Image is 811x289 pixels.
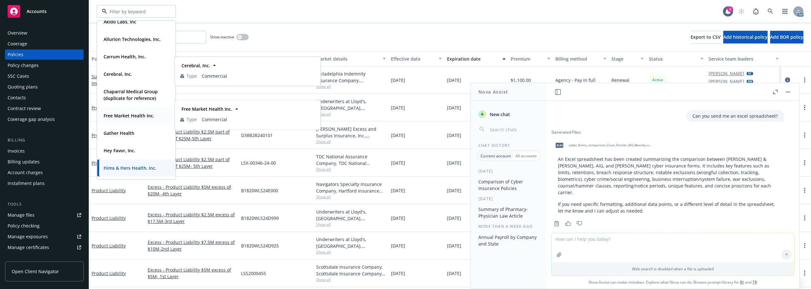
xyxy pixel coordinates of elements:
[553,51,609,66] button: Billing method
[391,187,405,194] span: [DATE]
[5,167,84,178] a: Account charges
[558,201,778,214] p: If you need specific formatting, additional data points, or a different level of detail in the sp...
[241,270,266,277] span: LSS2000455
[5,103,84,114] a: Contract review
[574,219,584,228] button: Thumbs down
[558,156,778,196] p: An Excel spreadsheet has been created summarizing the comparison between [PERSON_NAME] & [PERSON_...
[5,201,84,207] div: Tools
[92,243,126,249] a: Product Liability
[148,184,236,197] a: Excess - Product Liability $5M excess of $20M- 4th Layer
[489,125,539,134] input: Search chats
[92,56,136,62] div: Policy details
[5,49,84,60] a: Policies
[8,114,55,124] div: Coverage gap analysis
[92,270,126,276] a: Product Liability
[8,71,29,81] div: SSC Cases
[740,279,744,285] a: BI
[241,215,279,221] span: B1820WLS24D999
[555,266,790,272] p: Web search is disabled when a file is uploaded
[316,56,379,62] div: Market details
[554,221,559,227] svg: Copy to clipboard
[187,116,197,123] span: Type
[447,215,461,221] span: [DATE]
[239,51,313,66] button: Policy number
[476,204,541,221] button: Summary of Pharmacy-Physician Law Article
[148,156,236,169] a: Excess - Product Liability $2.5M part of $5M excess of $25M- 5th Layer
[5,71,84,81] a: SSC Cases
[723,31,768,43] button: Add historical policy
[801,76,808,84] a: more
[569,143,652,147] span: cyber_forms_comparison_Crum_Forster_AIG_Beazley.xlsx
[801,131,808,139] a: more
[511,56,544,62] div: Premium
[611,77,629,83] span: Renewal
[391,132,405,139] span: [DATE]
[691,31,721,43] button: Export to CSV
[801,269,808,277] a: more
[241,242,279,249] span: B1820WLS24D925
[511,77,531,83] span: $1,100.00
[316,153,386,167] div: TDC National Assurance Company, TDC National Assurance Company, CRC Group
[447,104,461,111] span: [DATE]
[651,77,664,83] span: Active
[691,34,721,40] span: Export to CSV
[5,137,84,143] div: Billing
[148,266,236,280] a: Excess - Product Liability $5M excess of $5M- 1st Layer
[555,77,596,83] span: Agency - Pay in full
[478,89,508,95] h1: Nova Assist
[89,51,145,66] button: Policy details
[241,187,278,194] span: B1820WLS24E000
[5,232,84,242] a: Manage exposures
[8,157,40,167] div: Billing updates
[447,187,461,194] span: [DATE]
[27,9,47,14] span: Accounts
[241,160,276,166] span: LSX-00346-24-00
[182,62,210,69] strong: Cerebral, Inc.
[5,82,84,92] a: Quoting plans
[471,143,546,148] div: Chat History
[515,153,537,159] p: All accounts
[649,56,697,62] div: Status
[471,224,546,229] div: More than a week ago
[508,51,553,66] button: Premium
[552,129,784,135] div: Generated Files:
[8,253,40,263] div: Manage claims
[316,249,386,255] span: Show all
[770,34,803,40] span: Add BOR policy
[391,270,405,277] span: [DATE]
[187,73,197,79] span: Type
[12,268,59,275] span: Open Client Navigator
[5,242,84,253] a: Manage certificates
[104,148,135,154] strong: Hey Favor, Inc.
[447,56,499,62] div: Expiration date
[706,51,781,66] button: Service team leaders
[5,60,84,70] a: Policy changes
[316,70,386,84] div: Philadelphia Indemnity Insurance Company, Philadelphia Insurance Companies, CA [PERSON_NAME] & Co...
[5,210,84,220] a: Manage files
[202,116,315,123] span: Commercial
[316,84,386,89] span: Show all
[8,221,40,231] div: Policy checking
[316,264,386,277] div: Scottsdale Insurance Company, Scottsdale Insurance Company (Nationwide), CRC Group
[92,215,126,221] a: Product Liability
[801,104,808,111] a: more
[316,139,386,144] span: Show all
[148,128,236,142] a: Excess - Product Liability $2.5M part of $5M excess of $25M-5th Layer
[148,56,229,62] div: Lines of coverage
[555,56,599,62] div: Billing method
[709,78,744,85] a: [PERSON_NAME]
[316,126,386,139] div: [PERSON_NAME] Excess and Surplus Insurance, Inc., [PERSON_NAME] Group, CRC Group
[8,167,43,178] div: Account charges
[148,239,236,252] a: Excess - Product Liability $7.5M excess of $10M-2nd Layer
[779,5,791,18] a: Switch app
[8,146,25,156] div: Invoices
[5,146,84,156] a: Invoices
[8,28,27,38] div: Overview
[316,98,386,111] div: Underwriters at Lloyd's, [GEOGRAPHIC_DATA], [PERSON_NAME] of London, CRC Group
[693,113,778,119] p: Can you send me an excel spreadsheet?
[104,165,156,171] strong: Hims & Hers Health, Inc.
[391,160,405,166] span: [DATE]
[391,242,405,249] span: [DATE]
[92,187,126,194] a: Product Liability
[182,106,232,112] strong: Free Market Health Inc.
